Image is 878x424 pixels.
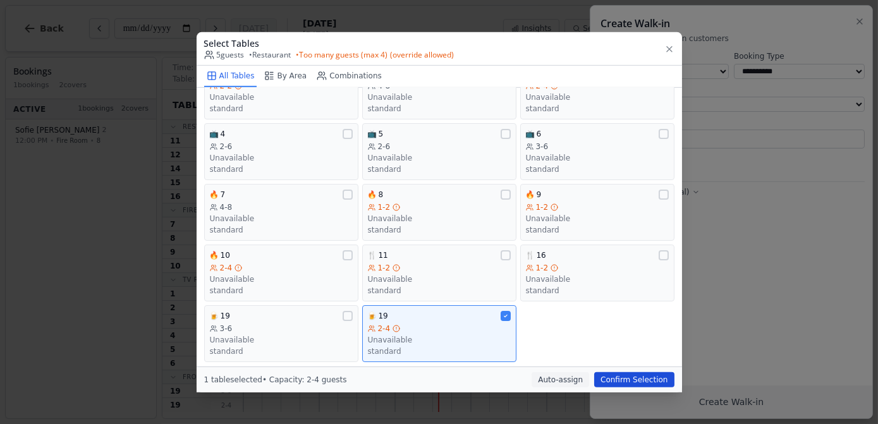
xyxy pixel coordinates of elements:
[362,62,516,119] button: 📺24-8Unavailablestandard
[220,323,233,333] span: 3-6
[368,285,511,295] div: standard
[368,189,377,199] span: 🔥
[296,49,454,59] span: • Too many guests (max 4)
[536,141,549,151] span: 3-6
[520,62,674,119] button: 📺32-4Unavailablestandard
[368,152,511,162] div: Unavailable
[362,305,516,361] button: 🍺192-4Unavailablestandard
[594,372,674,387] button: Confirm Selection
[210,103,353,113] div: standard
[526,224,669,234] div: standard
[368,274,511,284] div: Unavailable
[526,285,669,295] div: standard
[210,152,353,162] div: Unavailable
[526,189,535,199] span: 🔥
[204,375,347,384] span: 1 table selected • Capacity: 2-4 guests
[526,152,669,162] div: Unavailable
[537,189,542,199] span: 9
[221,250,230,260] span: 10
[210,285,353,295] div: standard
[368,213,511,223] div: Unavailable
[220,262,233,272] span: 2-4
[210,213,353,223] div: Unavailable
[204,244,358,301] button: 🔥102-4Unavailablestandard
[210,164,353,174] div: standard
[368,334,511,344] div: Unavailable
[520,183,674,240] button: 🔥91-2Unavailablestandard
[250,49,291,59] span: • Restaurant
[532,372,589,387] button: Auto-assign
[204,123,358,179] button: 📺42-6Unavailablestandard
[526,250,535,260] span: 🍴
[204,65,257,87] button: All Tables
[204,62,358,119] button: 📺12-2Unavailablestandard
[210,334,353,344] div: Unavailable
[379,310,388,320] span: 19
[368,164,511,174] div: standard
[368,103,511,113] div: standard
[536,202,549,212] span: 1-2
[362,244,516,301] button: 🍴111-2Unavailablestandard
[362,123,516,179] button: 📺52-6Unavailablestandard
[526,92,669,102] div: Unavailable
[537,250,546,260] span: 16
[210,346,353,356] div: standard
[526,103,669,113] div: standard
[221,189,226,199] span: 7
[536,262,549,272] span: 1-2
[379,128,384,138] span: 5
[210,128,219,138] span: 📺
[220,202,233,212] span: 4-8
[204,305,358,361] button: 🍺193-6Unavailablestandard
[520,244,674,301] button: 🍴161-2Unavailablestandard
[520,123,674,179] button: 📺63-6Unavailablestandard
[379,250,388,260] span: 11
[210,310,219,320] span: 🍺
[526,213,669,223] div: Unavailable
[379,189,384,199] span: 8
[210,250,219,260] span: 🔥
[391,49,454,59] span: (override allowed)
[221,310,230,320] span: 19
[368,310,377,320] span: 🍺
[314,65,384,87] button: Combinations
[262,65,309,87] button: By Area
[210,274,353,284] div: Unavailable
[378,262,391,272] span: 1-2
[368,128,377,138] span: 📺
[378,323,391,333] span: 2-4
[526,164,669,174] div: standard
[368,92,511,102] div: Unavailable
[204,49,245,59] span: 5 guests
[378,202,391,212] span: 1-2
[368,224,511,234] div: standard
[526,274,669,284] div: Unavailable
[368,346,511,356] div: standard
[210,224,353,234] div: standard
[362,183,516,240] button: 🔥81-2Unavailablestandard
[210,92,353,102] div: Unavailable
[537,128,542,138] span: 6
[221,128,226,138] span: 4
[204,183,358,240] button: 🔥74-8Unavailablestandard
[378,141,391,151] span: 2-6
[210,189,219,199] span: 🔥
[526,128,535,138] span: 📺
[204,37,454,49] h3: Select Tables
[220,141,233,151] span: 2-6
[368,250,377,260] span: 🍴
